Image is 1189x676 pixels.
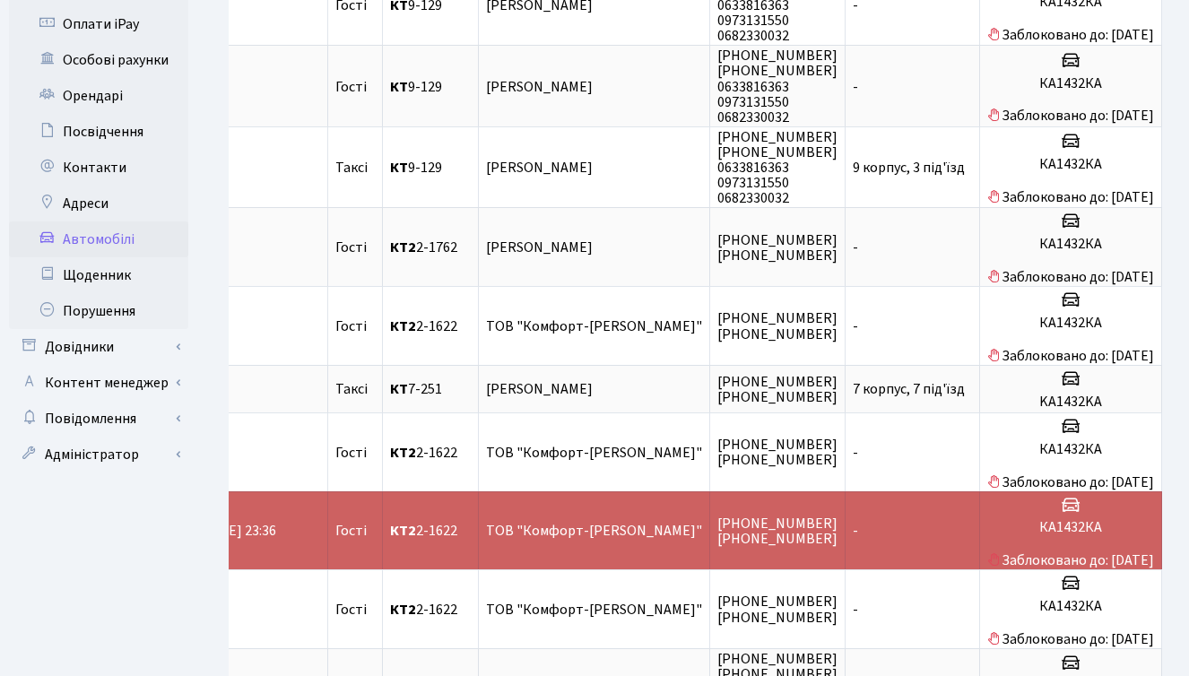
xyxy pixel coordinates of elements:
b: КТ2 [390,600,416,620]
span: Таксі [335,382,368,396]
span: ТОВ "Комфорт-[PERSON_NAME]" [486,524,702,538]
span: [PERSON_NAME] [486,240,702,255]
span: Заблоковано до: [DATE] [987,494,1154,571]
b: КТ [390,158,408,178]
a: Порушення [9,293,188,329]
span: [DATE] 23:36 [199,521,276,541]
span: - [853,443,858,463]
b: КТ2 [390,443,416,463]
h5: КА1432КА [987,75,1154,92]
span: [PHONE_NUMBER] [PHONE_NUMBER] [717,372,838,407]
h5: КА1432КА [987,315,1154,332]
span: Заблоковано до: [DATE] [987,289,1154,366]
span: Заблоковано до: [DATE] [987,210,1154,287]
b: КТ2 [390,316,416,336]
a: Автомобілі [9,221,188,257]
a: Посвідчення [9,114,188,150]
span: 2-1622 [390,446,471,460]
span: 2-1622 [390,319,471,334]
span: Гості [335,524,367,538]
span: Заблоковано до: [DATE] [987,49,1154,126]
span: - [853,238,858,257]
span: [PHONE_NUMBER] [PHONE_NUMBER] [717,230,838,265]
span: 2-1622 [390,524,471,538]
span: [PHONE_NUMBER] [PHONE_NUMBER] 0633816363 0973131550 0682330032 [717,46,838,126]
span: 2-1622 [390,602,471,617]
span: [PHONE_NUMBER] [PHONE_NUMBER] 0633816363 0973131550 0682330032 [717,127,838,208]
span: [PHONE_NUMBER] [PHONE_NUMBER] [717,435,838,470]
a: Адміністратор [9,437,188,472]
span: [PERSON_NAME] [486,80,702,94]
b: КТ [390,379,408,399]
span: - [853,316,858,336]
span: - [853,600,858,620]
span: Гості [335,80,367,94]
span: - [853,77,858,97]
span: Заблоковано до: [DATE] [987,415,1154,492]
span: ТОВ "Комфорт-[PERSON_NAME]" [486,446,702,460]
span: ТОВ "Комфорт-[PERSON_NAME]" [486,319,702,334]
span: 2-1762 [390,240,471,255]
h5: KA1432KA [987,394,1154,411]
a: Контент менеджер [9,365,188,401]
span: 9 корпус, 3 під'їзд [853,158,965,178]
b: КТ [390,77,408,97]
h5: КА1432КА [987,441,1154,458]
h5: КА1432КА [987,519,1154,536]
span: [PERSON_NAME] [486,160,702,175]
span: Гості [335,602,367,617]
span: Таксі [335,160,368,175]
span: [PHONE_NUMBER] [PHONE_NUMBER] [717,309,838,344]
h5: КА1432КА [987,236,1154,253]
span: Гості [335,319,367,334]
span: Гості [335,240,367,255]
h5: КА1432КА [987,598,1154,615]
span: ТОВ "Комфорт-[PERSON_NAME]" [486,602,702,617]
a: Щоденник [9,257,188,293]
a: Орендарі [9,78,188,114]
a: Повідомлення [9,401,188,437]
span: Заблоковано до: [DATE] [987,572,1154,649]
span: [PERSON_NAME] [486,382,702,396]
a: Оплати iPay [9,6,188,42]
span: 9-129 [390,80,471,94]
h5: КА1432КА [987,156,1154,173]
span: Гості [335,446,367,460]
span: 9-129 [390,160,471,175]
a: Особові рахунки [9,42,188,78]
span: 7-251 [390,382,471,396]
a: Адреси [9,186,188,221]
a: Контакти [9,150,188,186]
span: [PHONE_NUMBER] [PHONE_NUMBER] [717,593,838,628]
b: КТ2 [390,238,416,257]
a: Довідники [9,329,188,365]
b: КТ2 [390,521,416,541]
span: - [853,521,858,541]
span: Заблоковано до: [DATE] [987,130,1154,207]
span: [PHONE_NUMBER] [PHONE_NUMBER] [717,514,838,549]
span: 7 корпус, 7 під'їзд [853,379,965,399]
